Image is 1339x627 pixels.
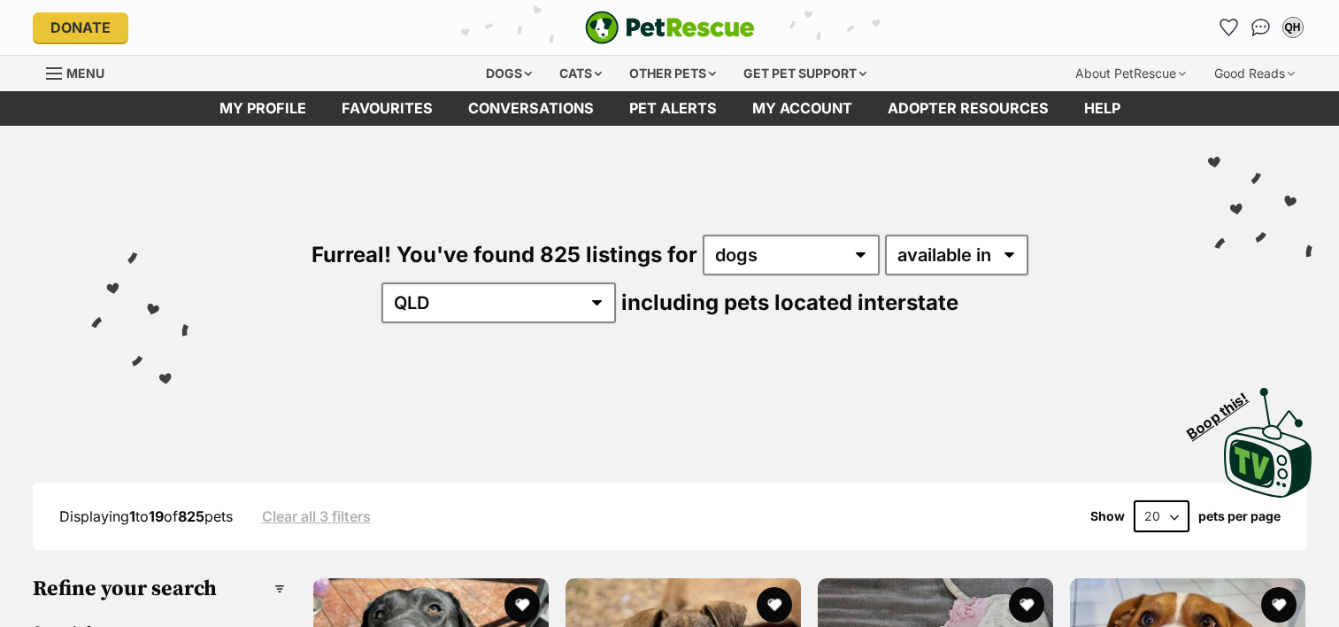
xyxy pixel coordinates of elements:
[585,11,755,44] img: logo-e224e6f780fb5917bec1dbf3a21bbac754714ae5b6737aabdf751b685950b380.svg
[1261,587,1297,623] button: favourite
[178,507,204,525] strong: 825
[1184,378,1266,442] span: Boop this!
[1198,509,1281,523] label: pets per page
[33,12,128,43] a: Donate
[870,91,1066,126] a: Adopter resources
[621,290,958,315] span: including pets located interstate
[202,91,324,126] a: My profile
[66,66,104,81] span: Menu
[1202,56,1307,91] div: Good Reads
[312,242,697,267] span: Furreal! You've found 825 listings for
[757,587,792,623] button: favourite
[129,507,135,525] strong: 1
[612,91,735,126] a: Pet alerts
[262,508,371,524] a: Clear all 3 filters
[1090,509,1125,523] span: Show
[473,56,544,91] div: Dogs
[585,11,755,44] a: PetRescue
[1215,13,1243,42] a: Favourites
[149,507,164,525] strong: 19
[617,56,728,91] div: Other pets
[1284,19,1302,36] div: QH
[1066,91,1138,126] a: Help
[1063,56,1198,91] div: About PetRescue
[1009,587,1044,623] button: favourite
[735,91,870,126] a: My account
[1279,13,1307,42] button: My account
[1215,13,1307,42] ul: Account quick links
[547,56,614,91] div: Cats
[504,587,540,623] button: favourite
[1247,13,1275,42] a: Conversations
[324,91,450,126] a: Favourites
[33,577,285,601] h3: Refine your search
[450,91,612,126] a: conversations
[1251,19,1270,36] img: chat-41dd97257d64d25036548639549fe6c8038ab92f7586957e7f3b1b290dea8141.svg
[46,56,117,88] a: Menu
[59,507,233,525] span: Displaying to of pets
[1224,372,1312,501] a: Boop this!
[1224,388,1312,498] img: PetRescue TV logo
[731,56,879,91] div: Get pet support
